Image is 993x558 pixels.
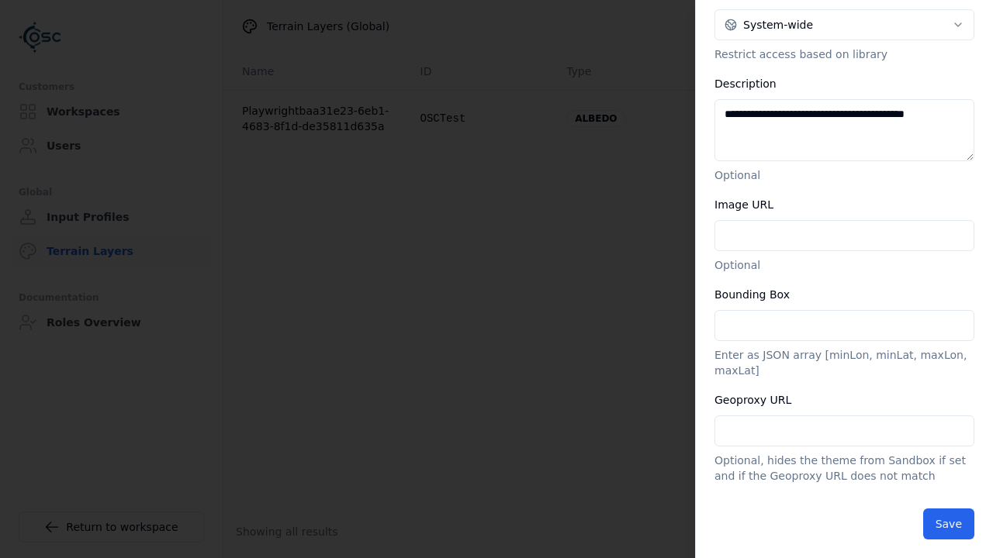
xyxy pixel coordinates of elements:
button: Save [923,508,974,539]
p: Optional [714,257,974,273]
p: Optional, hides the theme from Sandbox if set and if the Geoproxy URL does not match [714,453,974,484]
p: Optional [714,167,974,183]
label: Bounding Box [714,288,790,301]
label: Geoproxy URL [714,394,791,406]
p: Restrict access based on library [714,46,974,62]
label: Description [714,77,777,90]
p: Enter as JSON array [minLon, minLat, maxLon, maxLat] [714,347,974,378]
label: Image URL [714,198,773,211]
